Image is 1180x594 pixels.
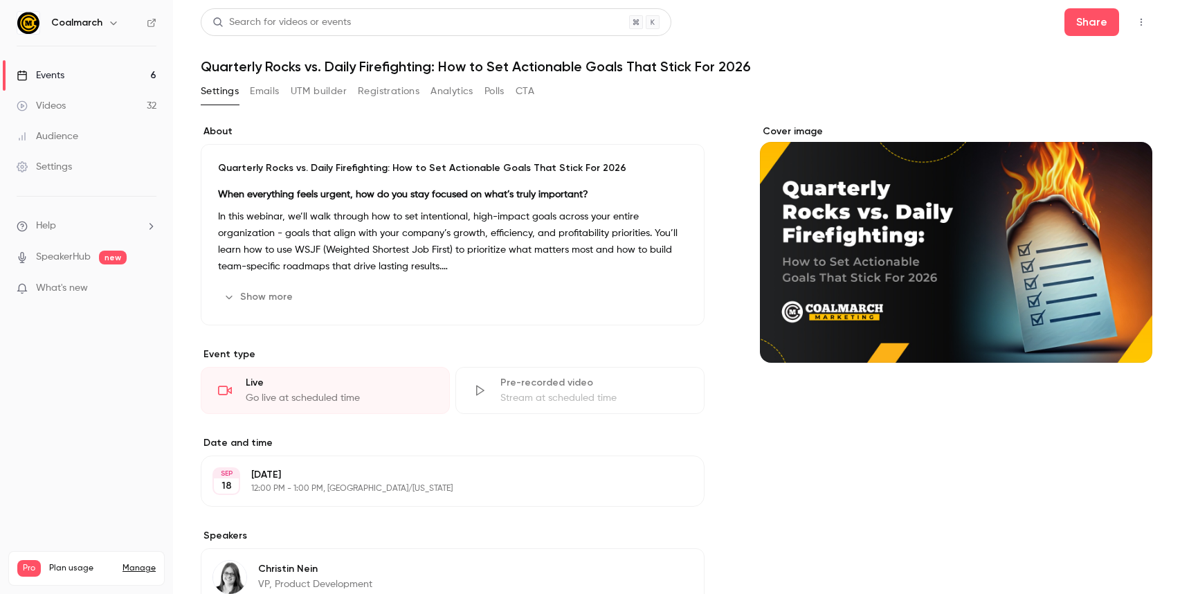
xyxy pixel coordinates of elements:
button: UTM builder [291,80,347,102]
div: Go live at scheduled time [246,391,433,405]
span: What's new [36,281,88,296]
a: SpeakerHub [36,250,91,264]
div: Search for videos or events [212,15,351,30]
p: 18 [221,479,232,493]
label: Cover image [760,125,1152,138]
p: Christin Nein [258,562,615,576]
label: Speakers [201,529,705,543]
p: In this webinar, we’ll walk through how to set intentional, high-impact goals across your entire ... [218,208,687,275]
div: Stream at scheduled time [500,391,687,405]
span: Help [36,219,56,233]
button: Settings [201,80,239,102]
div: Live [246,376,433,390]
div: Audience [17,129,78,143]
img: Coalmarch [17,12,39,34]
div: Pre-recorded video [500,376,687,390]
button: Polls [484,80,505,102]
strong: When everything feels urgent, how do you stay focused on what’s truly important? [218,190,588,199]
div: Pre-recorded videoStream at scheduled time [455,367,705,414]
label: About [201,125,705,138]
button: CTA [516,80,534,102]
span: Plan usage [49,563,114,574]
button: Registrations [358,80,419,102]
li: help-dropdown-opener [17,219,156,233]
section: Cover image [760,125,1152,363]
h1: Quarterly Rocks vs. Daily Firefighting: How to Set Actionable Goals That Stick For 2026 [201,58,1152,75]
a: Manage [122,563,156,574]
div: SEP [214,469,239,478]
label: Date and time [201,436,705,450]
span: new [99,251,127,264]
button: Emails [250,80,279,102]
img: Christin Nein [213,561,246,594]
p: Event type [201,348,705,361]
div: Settings [17,160,72,174]
h6: Coalmarch [51,16,102,30]
div: Events [17,69,64,82]
span: Pro [17,560,41,577]
p: Quarterly Rocks vs. Daily Firefighting: How to Set Actionable Goals That Stick For 2026 [218,161,687,175]
div: LiveGo live at scheduled time [201,367,450,414]
p: VP, Product Development [258,577,615,591]
button: Analytics [430,80,473,102]
button: Share [1064,8,1119,36]
button: Show more [218,286,301,308]
p: [DATE] [251,468,631,482]
p: 12:00 PM - 1:00 PM, [GEOGRAPHIC_DATA]/[US_STATE] [251,483,631,494]
iframe: Noticeable Trigger [140,282,156,295]
div: Videos [17,99,66,113]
